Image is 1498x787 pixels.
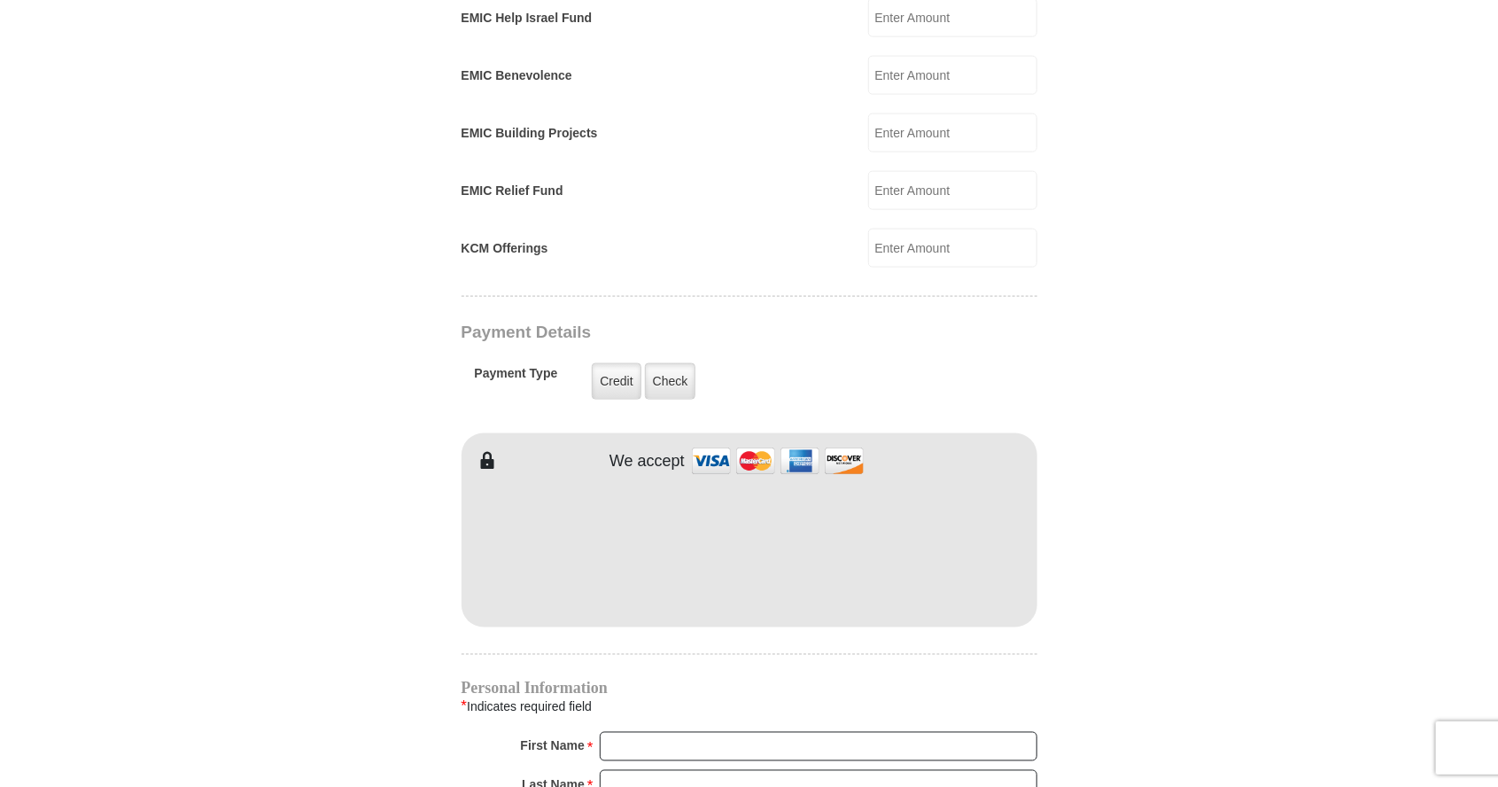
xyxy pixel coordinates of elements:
[462,682,1037,696] h4: Personal Information
[645,363,696,400] label: Check
[609,452,685,471] h4: We accept
[592,363,640,400] label: Credit
[462,9,593,27] label: EMIC Help Israel Fund
[868,56,1037,95] input: Enter Amount
[868,113,1037,152] input: Enter Amount
[462,124,598,143] label: EMIC Building Projects
[868,171,1037,210] input: Enter Amount
[475,366,558,390] h5: Payment Type
[868,229,1037,268] input: Enter Amount
[521,734,585,759] strong: First Name
[462,323,913,343] h3: Payment Details
[689,442,866,480] img: credit cards accepted
[462,696,1037,719] div: Indicates required field
[462,66,572,85] label: EMIC Benevolence
[462,182,563,200] label: EMIC Relief Fund
[462,239,548,258] label: KCM Offerings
